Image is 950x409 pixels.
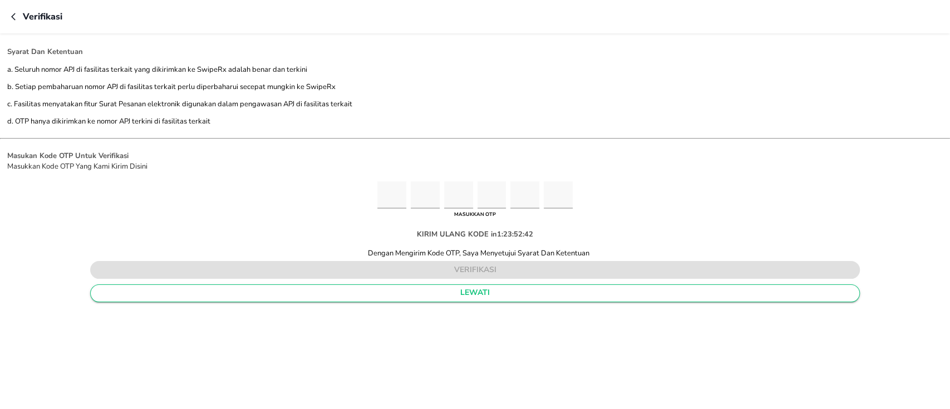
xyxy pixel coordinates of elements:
input: Please enter OTP character 2 [411,181,440,209]
div: Dengan Mengirim Kode OTP, Saya Menyetujui Syarat Dan Ketentuan [361,248,589,258]
p: Verifikasi [23,10,62,23]
input: Please enter OTP character 4 [478,181,506,209]
div: MASUKKAN OTP [451,209,499,221]
div: KIRIM ULANG KODE in1:23:52:42 [408,220,542,248]
input: Please enter OTP character 6 [544,181,573,209]
input: Please enter OTP character 3 [444,181,473,209]
button: lewati [90,284,860,302]
span: lewati [100,286,850,300]
input: Please enter OTP character 5 [510,181,539,209]
input: Please enter OTP character 1 [377,181,406,209]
